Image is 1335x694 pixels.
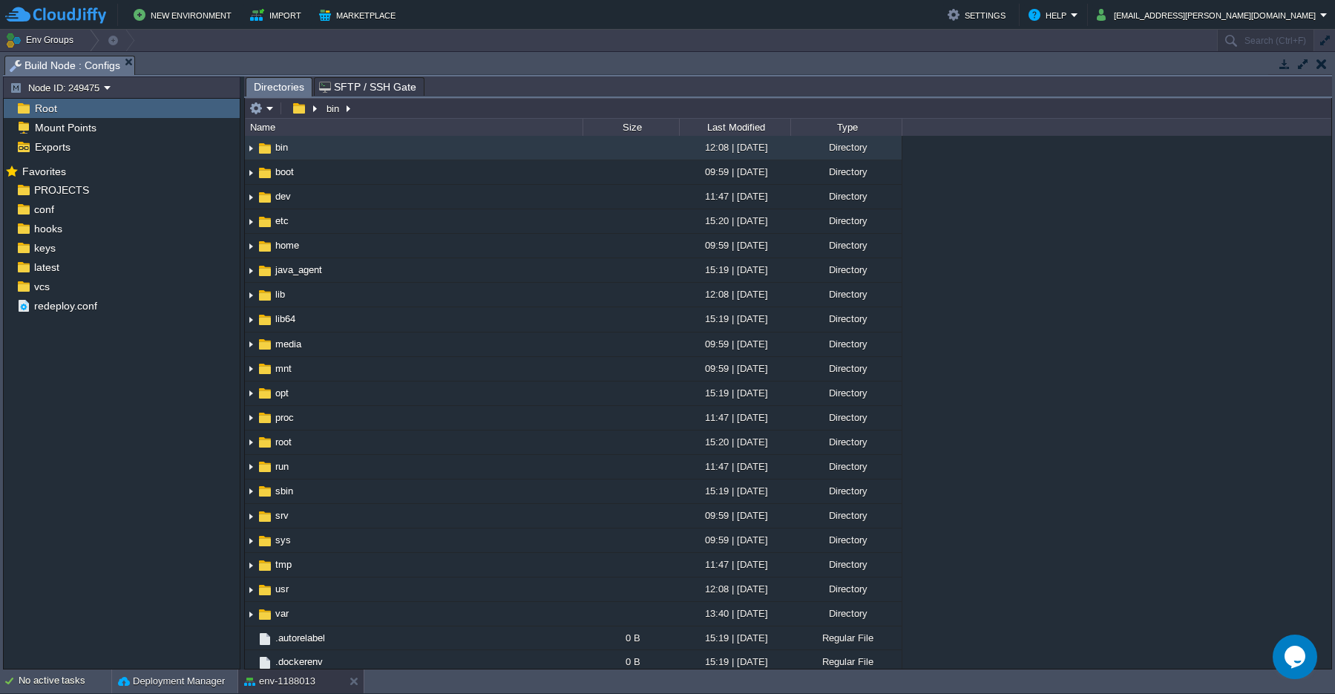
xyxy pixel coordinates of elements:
[257,140,273,157] img: AMDAwAAAACH5BAEAAAAALAAAAAABAAEAAAICRAEAOw==
[245,505,257,528] img: AMDAwAAAACH5BAEAAAAALAAAAAABAAEAAAICRAEAOw==
[245,650,257,673] img: AMDAwAAAACH5BAEAAAAALAAAAAABAAEAAAICRAEAOw==
[948,6,1010,24] button: Settings
[790,357,902,380] div: Directory
[19,670,111,693] div: No active tasks
[790,528,902,551] div: Directory
[257,483,273,500] img: AMDAwAAAACH5BAEAAAAALAAAAAABAAEAAAICRAEAOw==
[245,210,257,233] img: AMDAwAAAACH5BAEAAAAALAAAAAABAAEAAAICRAEAOw==
[273,190,293,203] a: dev
[257,557,273,574] img: AMDAwAAAACH5BAEAAAAALAAAAAABAAEAAAICRAEAOw==
[1273,635,1320,679] iframe: chat widget
[273,362,294,375] a: mnt
[134,6,236,24] button: New Environment
[19,165,68,178] span: Favorites
[679,258,790,281] div: 15:19 | [DATE]
[245,98,1331,119] input: Click to enter the path
[257,287,273,304] img: AMDAwAAAACH5BAEAAAAALAAAAAABAAEAAAICRAEAOw==
[679,431,790,454] div: 15:20 | [DATE]
[679,577,790,600] div: 12:08 | [DATE]
[244,674,315,689] button: env-1188013
[5,30,79,50] button: Env Groups
[679,479,790,503] div: 15:19 | [DATE]
[790,258,902,281] div: Directory
[273,288,287,301] a: lib
[790,209,902,232] div: Directory
[245,235,257,258] img: AMDAwAAAACH5BAEAAAAALAAAAAABAAEAAAICRAEAOw==
[273,460,291,473] span: run
[790,185,902,208] div: Directory
[790,577,902,600] div: Directory
[31,280,52,293] span: vcs
[257,263,273,279] img: AMDAwAAAACH5BAEAAAAALAAAAAABAAEAAAICRAEAOw==
[273,485,295,497] span: sbin
[257,606,273,623] img: AMDAwAAAACH5BAEAAAAALAAAAAABAAEAAAICRAEAOw==
[257,410,273,426] img: AMDAwAAAACH5BAEAAAAALAAAAAABAAEAAAICRAEAOw==
[679,406,790,429] div: 11:47 | [DATE]
[19,166,68,177] a: Favorites
[245,259,257,282] img: AMDAwAAAACH5BAEAAAAALAAAAAABAAEAAAICRAEAOw==
[245,626,257,649] img: AMDAwAAAACH5BAEAAAAALAAAAAABAAEAAAICRAEAOw==
[273,558,294,571] a: tmp
[679,333,790,356] div: 09:59 | [DATE]
[257,434,273,451] img: AMDAwAAAACH5BAEAAAAALAAAAAABAAEAAAICRAEAOw==
[1097,6,1320,24] button: [EMAIL_ADDRESS][PERSON_NAME][DOMAIN_NAME]
[273,655,325,668] a: .dockerenv
[319,78,416,96] span: SFTP / SSH Gate
[679,553,790,576] div: 11:47 | [DATE]
[245,186,257,209] img: AMDAwAAAACH5BAEAAAAALAAAAAABAAEAAAICRAEAOw==
[257,238,273,255] img: AMDAwAAAACH5BAEAAAAALAAAAAABAAEAAAICRAEAOw==
[273,338,304,350] a: media
[679,455,790,478] div: 11:47 | [DATE]
[257,459,273,475] img: AMDAwAAAACH5BAEAAAAALAAAAAABAAEAAAICRAEAOw==
[584,119,679,136] div: Size
[273,215,291,227] a: etc
[679,136,790,159] div: 12:08 | [DATE]
[583,650,679,673] div: 0 B
[257,655,273,671] img: AMDAwAAAACH5BAEAAAAALAAAAAABAAEAAAICRAEAOw==
[31,241,58,255] a: keys
[32,121,99,134] span: Mount Points
[245,284,257,307] img: AMDAwAAAACH5BAEAAAAALAAAAAABAAEAAAICRAEAOw==
[273,436,294,448] a: root
[790,283,902,306] div: Directory
[680,119,790,136] div: Last Modified
[31,203,56,216] span: conf
[257,189,273,206] img: AMDAwAAAACH5BAEAAAAALAAAAAABAAEAAAICRAEAOw==
[245,358,257,381] img: AMDAwAAAACH5BAEAAAAALAAAAAABAAEAAAICRAEAOw==
[790,382,902,405] div: Directory
[273,411,296,424] span: proc
[790,307,902,330] div: Directory
[679,283,790,306] div: 12:08 | [DATE]
[257,312,273,328] img: AMDAwAAAACH5BAEAAAAALAAAAAABAAEAAAICRAEAOw==
[257,165,273,181] img: AMDAwAAAACH5BAEAAAAALAAAAAABAAEAAAICRAEAOw==
[273,534,293,546] span: sys
[32,102,59,115] span: Root
[790,504,902,527] div: Directory
[5,6,106,24] img: CloudJiffy
[31,222,65,235] a: hooks
[257,214,273,230] img: AMDAwAAAACH5BAEAAAAALAAAAAABAAEAAAICRAEAOw==
[679,307,790,330] div: 15:19 | [DATE]
[245,137,257,160] img: AMDAwAAAACH5BAEAAAAALAAAAAABAAEAAAICRAEAOw==
[324,102,343,115] button: bin
[32,140,73,154] a: Exports
[273,607,291,620] a: var
[273,239,301,252] span: home
[679,209,790,232] div: 15:20 | [DATE]
[257,508,273,525] img: AMDAwAAAACH5BAEAAAAALAAAAAABAAEAAAICRAEAOw==
[790,479,902,503] div: Directory
[245,382,257,405] img: AMDAwAAAACH5BAEAAAAALAAAAAABAAEAAAICRAEAOw==
[790,136,902,159] div: Directory
[245,431,257,454] img: AMDAwAAAACH5BAEAAAAALAAAAAABAAEAAAICRAEAOw==
[246,119,583,136] div: Name
[245,480,257,503] img: AMDAwAAAACH5BAEAAAAALAAAAAABAAEAAAICRAEAOw==
[273,263,324,276] a: java_agent
[257,533,273,549] img: AMDAwAAAACH5BAEAAAAALAAAAAABAAEAAAICRAEAOw==
[245,309,257,332] img: AMDAwAAAACH5BAEAAAAALAAAAAABAAEAAAICRAEAOw==
[254,78,304,96] span: Directories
